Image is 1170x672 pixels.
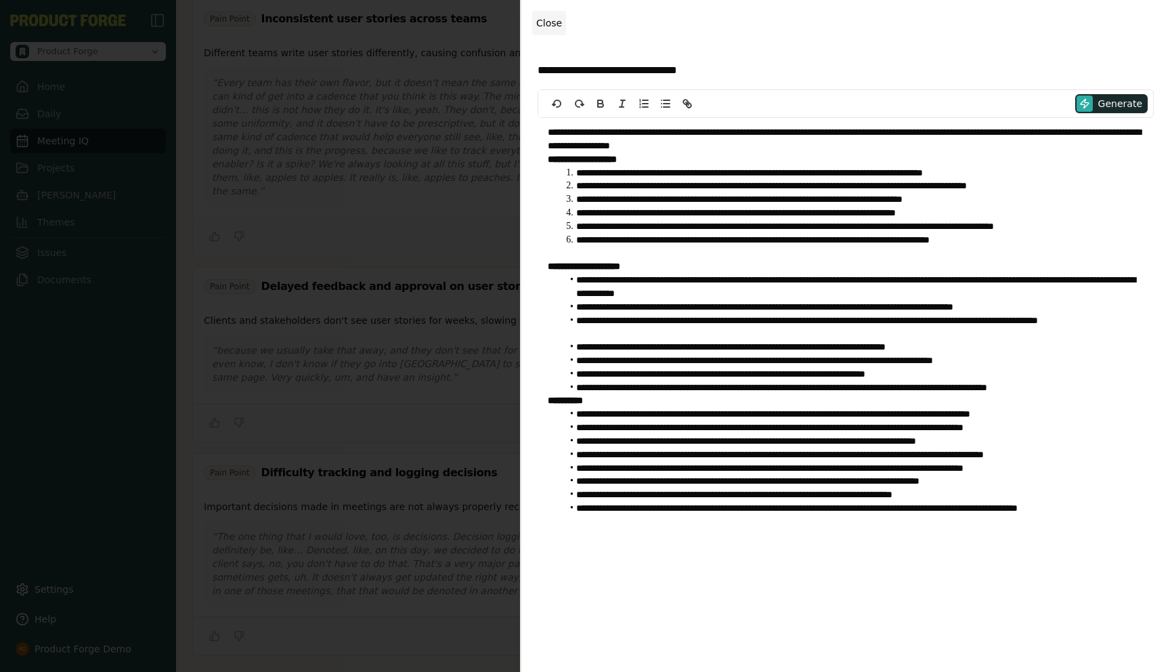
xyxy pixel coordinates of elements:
[548,96,567,112] button: undo
[569,96,588,112] button: redo
[678,96,697,112] button: Link
[536,18,562,28] span: Close
[532,11,566,35] button: Close
[634,96,653,112] button: Ordered
[613,96,632,112] button: Italic
[591,96,610,112] button: Bold
[1075,94,1148,113] button: Generate
[656,96,675,112] button: Bullet
[1098,97,1142,110] span: Generate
